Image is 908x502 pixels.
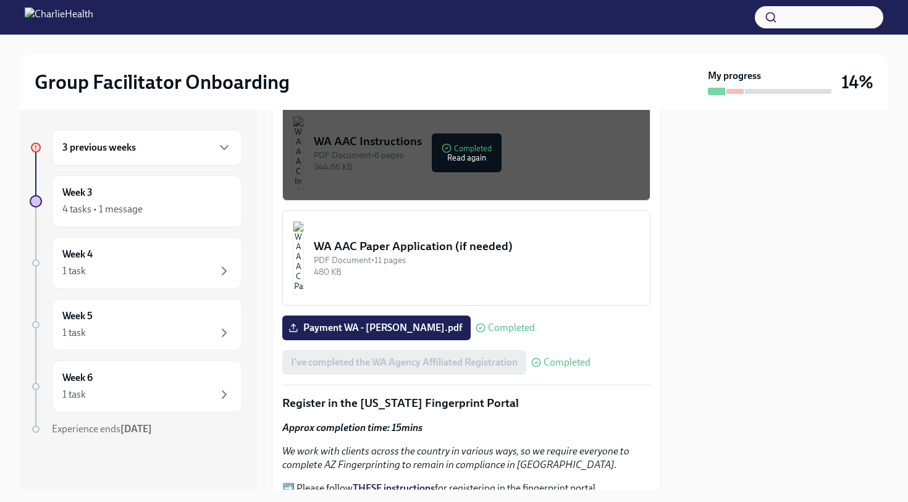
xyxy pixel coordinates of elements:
h6: Week 3 [62,186,93,199]
button: WA AAC Paper Application (if needed)PDF Document•11 pages480 KB [282,211,650,306]
div: 4 tasks • 1 message [62,203,143,216]
div: 1 task [62,264,86,278]
div: 344.66 KB [314,161,640,173]
h6: 3 previous weeks [62,141,136,154]
strong: My progress [708,69,761,83]
button: WA AAC InstructionsPDF Document•6 pages344.66 KBCompletedRead again [282,106,650,201]
strong: [DATE] [120,423,152,435]
div: 480 KB [314,266,640,278]
div: 1 task [62,326,86,340]
div: WA AAC Paper Application (if needed) [314,238,640,254]
a: THESE instructions [353,482,435,494]
div: 3 previous weeks [52,130,242,165]
img: WA AAC Instructions [293,116,304,190]
em: We work with clients across the country in various ways, so we require everyone to complete AZ Fi... [282,445,629,471]
h6: Week 4 [62,248,93,261]
h2: Group Facilitator Onboarding [35,70,290,94]
div: PDF Document • 6 pages [314,149,640,161]
label: Payment WA - [PERSON_NAME].pdf [282,316,471,340]
img: WA AAC Paper Application (if needed) [293,221,304,295]
p: ➡️ Please follow for registering in the fingerprint portal [282,482,650,495]
p: Register in the [US_STATE] Fingerprint Portal [282,395,650,411]
strong: Approx completion time: 15mins [282,422,422,433]
span: Completed [544,358,591,367]
a: Week 61 task [30,361,242,412]
a: Week 51 task [30,299,242,351]
img: CharlieHealth [25,7,93,27]
span: Payment WA - [PERSON_NAME].pdf [291,322,462,334]
h6: Week 5 [62,309,93,323]
span: Completed [488,323,535,333]
span: Experience ends [52,423,152,435]
h3: 14% [841,71,873,93]
a: Week 34 tasks • 1 message [30,175,242,227]
div: WA AAC Instructions [314,133,640,149]
a: Week 41 task [30,237,242,289]
h6: Week 6 [62,371,93,385]
div: PDF Document • 11 pages [314,254,640,266]
div: 1 task [62,388,86,401]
